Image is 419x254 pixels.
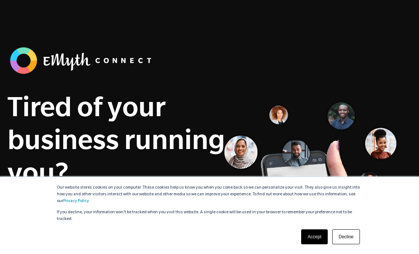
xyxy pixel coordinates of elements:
[63,199,89,204] a: Privacy Policy
[301,229,328,244] a: Accept
[332,229,360,244] a: Decline
[57,185,362,205] p: Our website stores cookies on your computer. These cookies help us know you when you come back so...
[7,90,225,188] h1: Tired of your business running you?
[57,209,362,223] p: If you decline, your information won’t be tracked when you visit this website. A single cookie wi...
[7,45,157,76] img: banner_logo
[382,218,419,254] iframe: Chat Widget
